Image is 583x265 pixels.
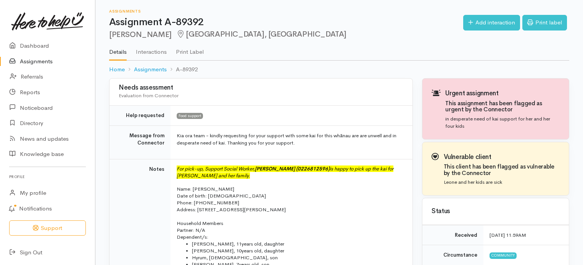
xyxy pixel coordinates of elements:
span: Hyrum, [DEMOGRAPHIC_DATA], son [192,254,278,261]
a: Interactions [136,39,167,60]
span: Partner: N/A [177,227,205,233]
span: Date of birth: [DEMOGRAPHIC_DATA] [177,193,266,199]
p: Leone and her kids are sick [444,178,560,186]
h3: Needs assessment [119,84,403,92]
a: Assignments [134,65,167,74]
li: A-89392 [167,65,198,74]
span: [GEOGRAPHIC_DATA], [GEOGRAPHIC_DATA] [176,29,346,39]
a: Print Label [176,39,204,60]
h3: Urgent assignment [445,90,560,97]
a: Print label [522,15,567,31]
h4: This client has been flagged as vulnerable by the Connector [444,164,560,176]
h6: Profile [9,172,86,182]
span: Household Members [177,220,223,226]
a: Add interaction [463,15,520,31]
h4: This assignment has been flagged as urgent by the Connector [445,100,560,113]
p: Name: [PERSON_NAME] [177,186,403,193]
h2: [PERSON_NAME] [109,30,463,39]
h1: Assignment A-89392 [109,17,463,28]
h3: Vulnerable client [444,154,560,161]
td: Help requested [110,106,171,126]
span: Address: [STREET_ADDRESS][PERSON_NAME] [177,206,286,213]
time: [DATE] 11:59AM [490,232,526,238]
h6: Assignments [109,9,463,13]
a: Details [109,39,127,61]
nav: breadcrumb [109,61,569,79]
td: Message from Connector [110,125,171,159]
span: Food support [177,113,203,119]
span: Phone: [PHONE_NUMBER] [177,199,239,206]
li: years old, daughter [192,247,403,254]
h3: Status [432,208,560,215]
button: Support [9,220,86,236]
span: Evaluation from Connector [119,92,179,99]
li: years old, daughter [192,241,403,247]
span: Community [490,252,517,259]
td: Received [422,225,483,245]
span: [PERSON_NAME], 11 [192,241,242,247]
span: Dependent/s: [177,234,208,240]
span: [PERSON_NAME], 10 [192,247,242,254]
b: [PERSON_NAME] (0226812596) [255,165,330,172]
p: in desperate need of kai support for her and her four kids [445,115,560,130]
p: Kia ora team - kindly requesting for your support with some kai for this whānau are are unwell an... [177,132,403,147]
i: For pick-up, Support Social Worker, is happy to pick up the kai for [PERSON_NAME] and her family. [177,165,393,179]
a: Home [109,65,125,74]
